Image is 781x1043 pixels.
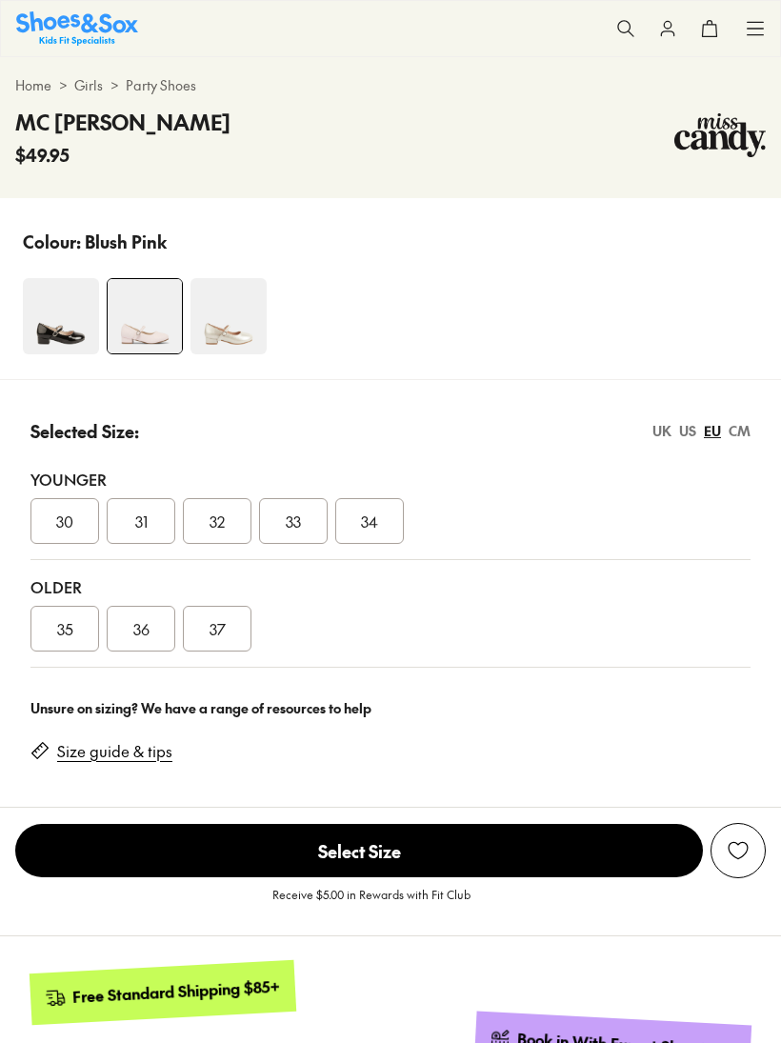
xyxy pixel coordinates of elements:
div: CM [729,421,751,441]
span: 30 [56,510,73,532]
p: Blush Pink [85,229,167,254]
a: Free Standard Shipping $85+ [30,960,296,1025]
img: 4-502704_1 [23,278,99,354]
span: 35 [57,617,73,640]
span: 36 [133,617,150,640]
a: Girls [74,75,103,95]
p: Receive $5.00 in Rewards with Fit Club [272,886,471,920]
p: Selected Size: [30,418,139,444]
div: Free Standard Shipping $85+ [72,976,281,1008]
a: Party Shoes [126,75,196,95]
span: 33 [286,510,301,532]
img: 4-554504_1 [108,279,182,353]
span: 34 [361,510,378,532]
span: Select Size [15,824,703,877]
div: US [679,421,696,441]
div: Older [30,575,751,598]
img: SNS_Logo_Responsive.svg [16,11,138,45]
a: Size guide & tips [57,741,172,762]
div: > > [15,75,766,95]
button: Add to Wishlist [711,823,766,878]
span: 32 [210,510,225,532]
p: Colour: [23,229,81,254]
span: $49.95 [15,142,70,168]
img: Vendor logo [674,107,766,164]
span: 37 [210,617,226,640]
button: Select Size [15,823,703,878]
div: EU [704,421,721,441]
img: 4-502700_1 [190,278,267,354]
span: 31 [135,510,148,532]
a: Home [15,75,51,95]
div: Unsure on sizing? We have a range of resources to help [30,698,751,718]
a: Shoes & Sox [16,11,138,45]
div: UK [652,421,671,441]
div: Younger [30,468,751,491]
h4: MC [PERSON_NAME] [15,107,230,138]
